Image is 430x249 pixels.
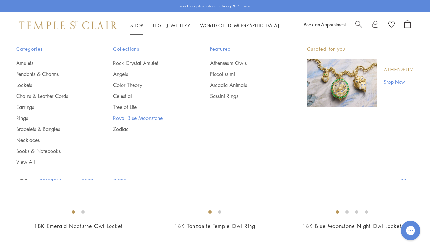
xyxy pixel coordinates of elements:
span: Collections [113,45,184,53]
iframe: Gorgias live chat messenger [398,219,424,243]
a: Open Shopping Bag [404,20,411,30]
a: Rock Crystal Amulet [113,59,184,66]
a: Angels [113,70,184,77]
a: Shop Now [384,78,414,85]
a: Arcadia Animals [210,81,281,89]
p: Curated for you [307,45,414,53]
a: Color Theory [113,81,184,89]
span: Categories [16,45,87,53]
a: Books & Notebooks [16,148,87,155]
img: Temple St. Clair [19,21,117,29]
a: Earrings [16,103,87,111]
a: Book an Appointment [304,21,346,28]
a: Sassini Rings [210,92,281,100]
a: Athenæum [384,66,414,74]
a: View All [16,159,87,166]
a: Amulets [16,59,87,66]
a: World of [DEMOGRAPHIC_DATA]World of [DEMOGRAPHIC_DATA] [200,22,279,29]
a: Lockets [16,81,87,89]
a: Celestial [113,92,184,100]
a: 18K Blue Moonstone Night Owl Locket [302,222,401,230]
a: ShopShop [130,22,143,29]
a: Search [355,20,362,30]
a: Tree of Life [113,103,184,111]
a: Bracelets & Bangles [16,125,87,133]
a: Zodiac [113,125,184,133]
a: 18K Emerald Nocturne Owl Locket [34,222,122,230]
a: Chains & Leather Cords [16,92,87,100]
a: Rings [16,114,87,122]
a: 18K Tanzanite Temple Owl Ring [174,222,255,230]
a: Pendants & Charms [16,70,87,77]
a: Royal Blue Moonstone [113,114,184,122]
a: Athenæum Owls [210,59,281,66]
a: View Wishlist [388,20,395,30]
a: Necklaces [16,136,87,144]
span: Featured [210,45,281,53]
p: Enjoy Complimentary Delivery & Returns [177,3,250,9]
a: Piccolissimi [210,70,281,77]
a: High JewelleryHigh Jewellery [153,22,190,29]
nav: Main navigation [130,21,279,30]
